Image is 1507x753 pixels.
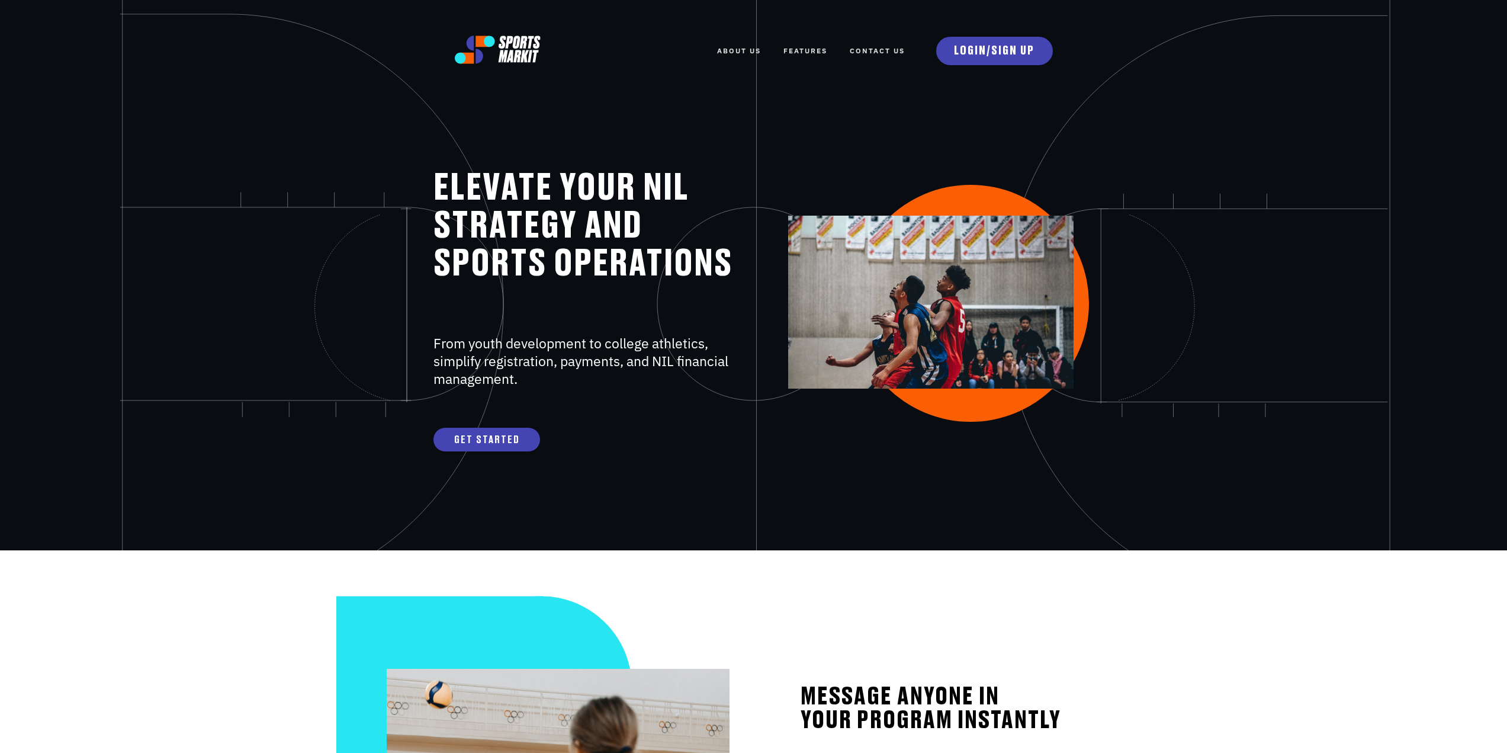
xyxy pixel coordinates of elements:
a: Contact Us [850,38,905,64]
a: FEATURES [783,38,827,64]
a: GET STARTED [433,428,540,451]
img: logo [455,36,541,64]
h1: MESSAGE aNYONE IN YOUR PROGRAM INSTANTLY [801,685,1121,732]
a: LOGIN/SIGN UP [936,37,1053,65]
h1: ELEVATE YOUR NIL STRATEGY AND SPORTS OPERATIONS [433,169,741,283]
span: From youth development to college athletics, simplify registration, payments, and NIL financial m... [433,334,728,387]
a: ABOUT US [717,38,761,64]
